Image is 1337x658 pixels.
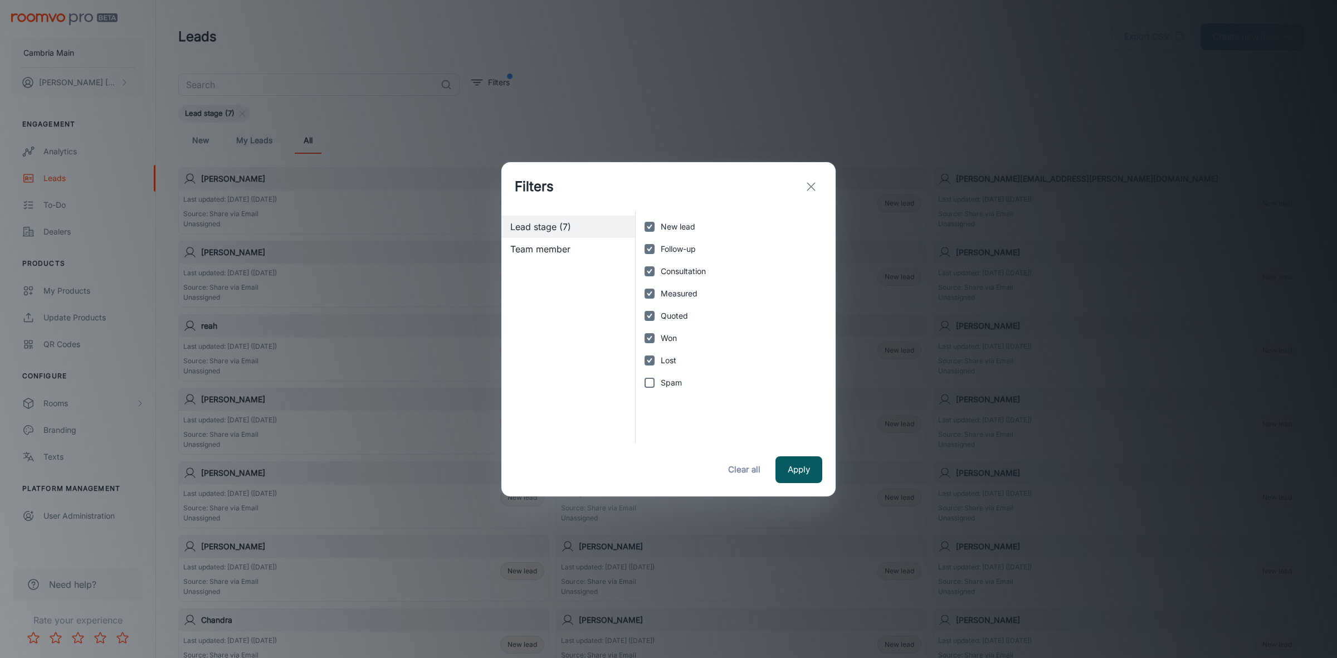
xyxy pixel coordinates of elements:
[661,287,697,300] span: Measured
[510,242,626,256] span: Team member
[661,377,682,389] span: Spam
[661,265,706,277] span: Consultation
[661,354,676,367] span: Lost
[661,332,677,344] span: Won
[661,243,696,255] span: Follow-up
[722,456,767,483] button: Clear all
[775,456,822,483] button: Apply
[515,177,554,197] h1: Filters
[510,220,626,233] span: Lead stage (7)
[661,221,695,233] span: New lead
[501,216,635,238] div: Lead stage (7)
[800,176,822,198] button: exit
[661,310,688,322] span: Quoted
[501,238,635,260] div: Team member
